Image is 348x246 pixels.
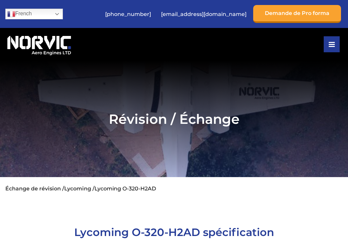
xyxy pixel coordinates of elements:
h2: Révision / Échange [5,111,343,127]
a: Échange de révision / [5,185,64,192]
a: [EMAIL_ADDRESS][DOMAIN_NAME] [158,6,250,22]
h1: Lycoming O-320-H2AD spécification [5,226,343,239]
a: Demande de Pro forma [253,5,341,23]
a: Lycoming / [64,185,94,192]
img: fr [7,10,15,18]
li: Lycoming O-320-H2AD [94,185,156,192]
a: [PHONE_NUMBER] [102,6,154,22]
a: French [5,9,63,19]
img: Logo de Norvic Aero Engines [5,33,73,56]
